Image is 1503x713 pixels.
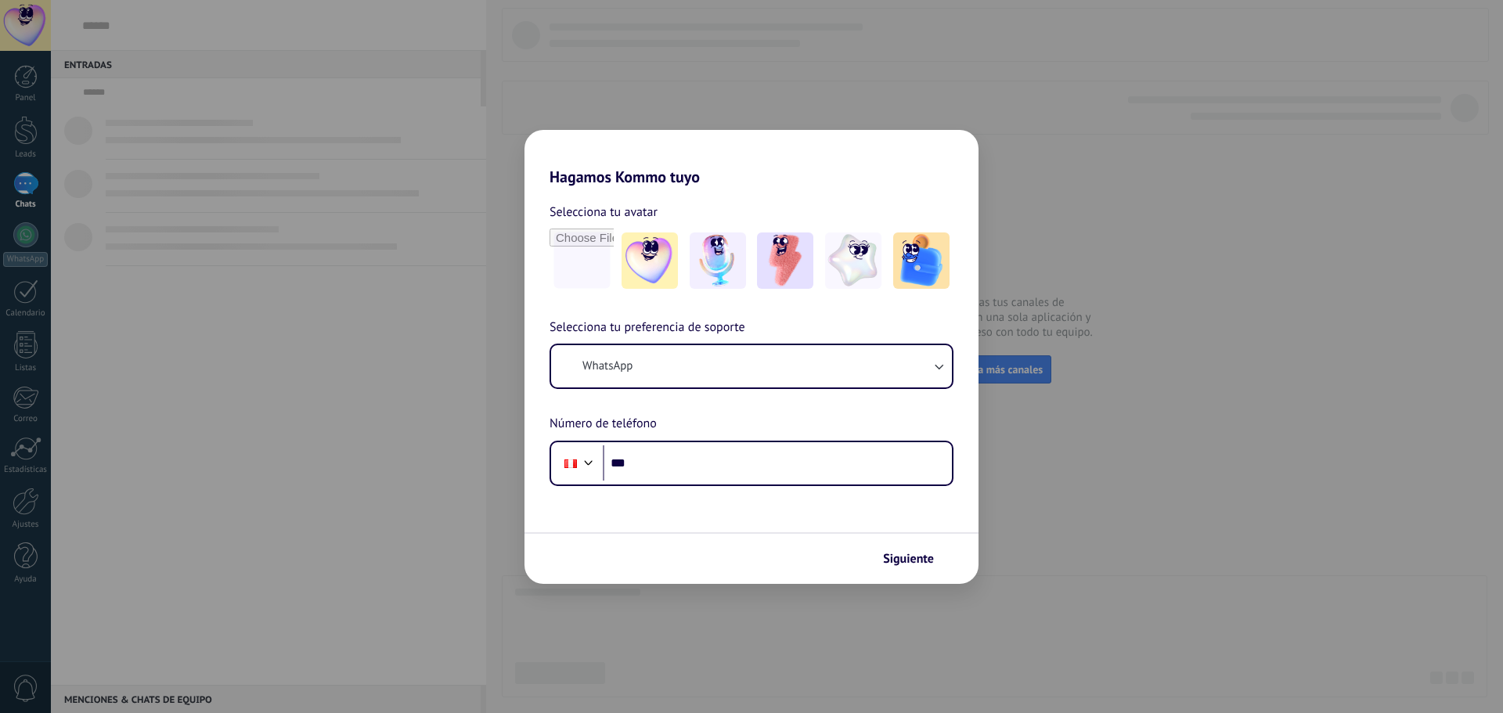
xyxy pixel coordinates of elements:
[622,232,678,289] img: -1.jpeg
[876,546,955,572] button: Siguiente
[556,447,586,480] div: Peru: + 51
[690,232,746,289] img: -2.jpeg
[550,414,657,434] span: Número de teléfono
[825,232,881,289] img: -4.jpeg
[550,318,745,338] span: Selecciona tu preferencia de soporte
[893,232,950,289] img: -5.jpeg
[550,202,658,222] span: Selecciona tu avatar
[551,345,952,387] button: WhatsApp
[582,358,633,374] span: WhatsApp
[883,553,934,564] span: Siguiente
[757,232,813,289] img: -3.jpeg
[524,130,979,186] h2: Hagamos Kommo tuyo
